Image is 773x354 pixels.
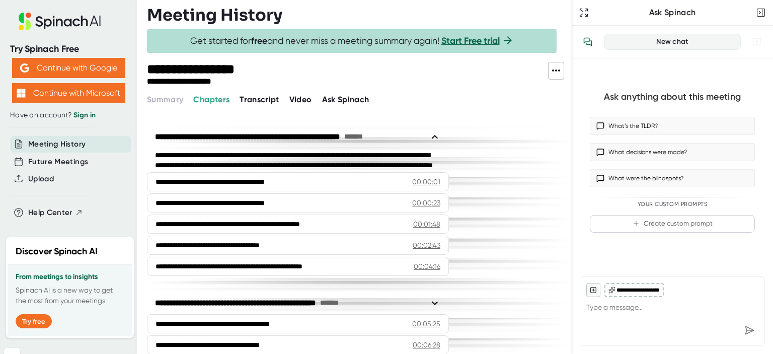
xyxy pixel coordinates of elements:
span: Summary [147,95,183,104]
a: Sign in [73,111,96,119]
div: 00:02:43 [413,240,440,250]
div: Ask Spinach [591,8,754,18]
button: Continue with Microsoft [12,83,125,103]
button: Video [289,94,312,106]
button: Summary [147,94,183,106]
div: Ask anything about this meeting [604,91,741,103]
span: Video [289,95,312,104]
button: What were the blindspots? [590,169,755,187]
div: 00:00:01 [412,177,440,187]
button: Future Meetings [28,156,88,168]
button: Upload [28,173,54,185]
h3: From meetings to insights [16,273,124,281]
h3: Meeting History [147,6,282,25]
button: Chapters [193,94,229,106]
div: Try Spinach Free [10,43,127,55]
div: 00:00:23 [412,198,440,208]
button: Expand to Ask Spinach page [577,6,591,20]
button: Continue with Google [12,58,125,78]
span: Chapters [193,95,229,104]
span: Transcript [240,95,279,104]
div: Send message [740,321,758,339]
div: New chat [610,37,734,46]
button: Create custom prompt [590,215,755,233]
button: Meeting History [28,138,86,150]
div: 00:06:28 [413,340,440,350]
button: Help Center [28,207,83,219]
a: Start Free trial [441,35,500,46]
div: Have an account? [10,111,127,120]
button: View conversation history [578,32,598,52]
span: Get started for and never miss a meeting summary again! [190,35,514,47]
p: Spinach AI is a new way to get the most from your meetings [16,285,124,306]
button: Transcript [240,94,279,106]
img: Aehbyd4JwY73AAAAAElFTkSuQmCC [20,63,29,73]
button: Ask Spinach [322,94,369,106]
button: Close conversation sidebar [754,6,768,20]
span: Help Center [28,207,72,219]
h2: Discover Spinach AI [16,245,98,258]
b: free [251,35,267,46]
button: What decisions were made? [590,143,755,161]
button: Try free [16,314,52,328]
div: Your Custom Prompts [590,201,755,208]
div: 00:04:16 [414,261,440,271]
button: What’s the TLDR? [590,117,755,135]
span: Ask Spinach [322,95,369,104]
div: 00:01:48 [413,219,440,229]
div: 00:05:25 [412,319,440,329]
